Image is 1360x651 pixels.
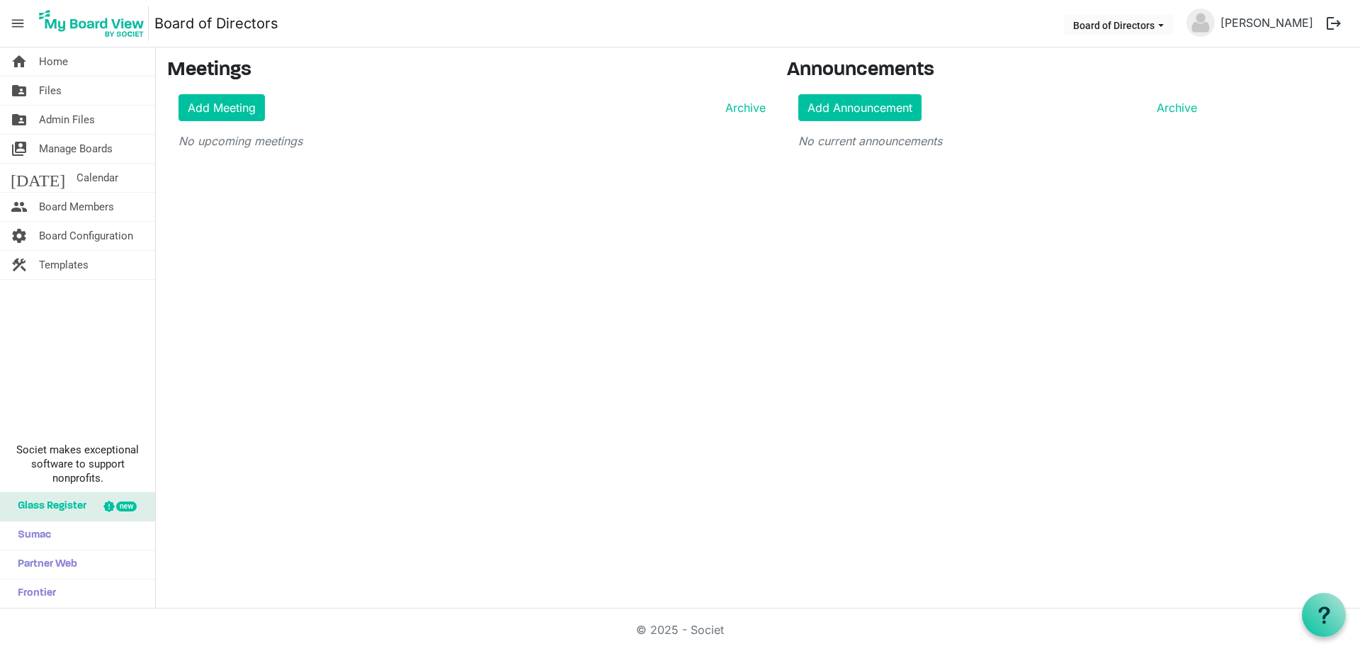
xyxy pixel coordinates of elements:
span: construction [11,251,28,279]
h3: Announcements [787,59,1208,83]
span: Files [39,77,62,105]
button: Board of Directors dropdownbutton [1064,15,1173,35]
span: [DATE] [11,164,65,192]
a: Board of Directors [154,9,278,38]
div: new [116,502,137,511]
a: Add Announcement [798,94,922,121]
span: Partner Web [11,550,77,579]
span: settings [11,222,28,250]
span: folder_shared [11,77,28,105]
span: Calendar [76,164,118,192]
span: Glass Register [11,492,86,521]
span: menu [4,10,31,37]
span: switch_account [11,135,28,163]
img: no-profile-picture.svg [1186,9,1215,37]
span: Home [39,47,68,76]
span: folder_shared [11,106,28,134]
span: people [11,193,28,221]
p: No upcoming meetings [178,132,766,149]
span: Manage Boards [39,135,113,163]
span: Board Configuration [39,222,133,250]
span: Sumac [11,521,51,550]
a: My Board View Logo [35,6,154,41]
span: Societ makes exceptional software to support nonprofits. [6,443,149,485]
a: © 2025 - Societ [636,623,724,637]
span: Frontier [11,579,56,608]
span: Board Members [39,193,114,221]
button: logout [1319,9,1349,38]
p: No current announcements [798,132,1197,149]
span: home [11,47,28,76]
a: Archive [720,99,766,116]
span: Templates [39,251,89,279]
a: Archive [1151,99,1197,116]
img: My Board View Logo [35,6,149,41]
h3: Meetings [167,59,766,83]
a: Add Meeting [178,94,265,121]
span: Admin Files [39,106,95,134]
a: [PERSON_NAME] [1215,9,1319,37]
